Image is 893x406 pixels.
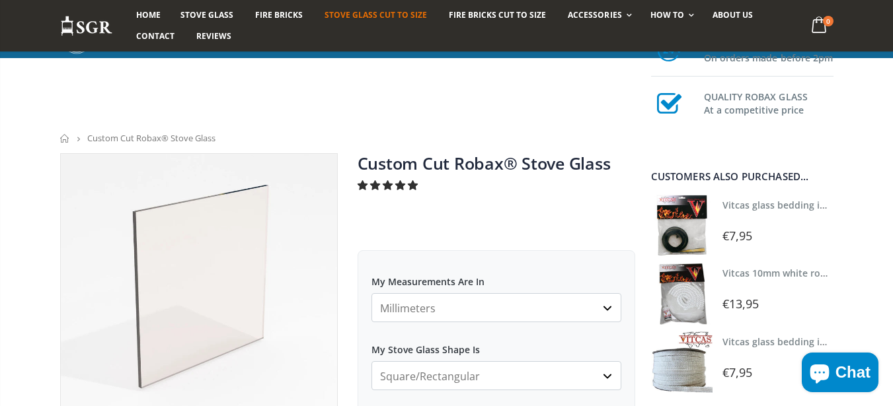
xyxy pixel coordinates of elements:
[136,9,161,20] span: Home
[558,5,638,26] a: Accessories
[87,132,215,144] span: Custom Cut Robax® Stove Glass
[60,15,113,37] img: Stove Glass Replacement
[126,26,184,47] a: Contact
[186,26,241,47] a: Reviews
[325,9,427,20] span: Stove Glass Cut To Size
[568,9,621,20] span: Accessories
[136,30,175,42] span: Contact
[722,228,752,244] span: €7,95
[371,332,621,356] label: My Stove Glass Shape Is
[713,9,753,20] span: About us
[439,5,556,26] a: Fire Bricks Cut To Size
[245,5,313,26] a: Fire Bricks
[722,296,759,312] span: €13,95
[171,5,243,26] a: Stove Glass
[371,264,621,288] label: My Measurements Are In
[806,13,833,39] a: 0
[641,5,701,26] a: How To
[651,263,713,324] img: Vitcas white rope, glue and gloves kit 10mm
[449,9,546,20] span: Fire Bricks Cut To Size
[798,353,882,395] inbox-online-store-chat: Shopify online store chat
[315,5,437,26] a: Stove Glass Cut To Size
[60,134,70,143] a: Home
[358,178,420,191] span: 4.94 stars
[703,5,763,26] a: About us
[180,9,233,20] span: Stove Glass
[358,152,611,174] a: Custom Cut Robax® Stove Glass
[651,331,713,393] img: Vitcas stove glass bedding in tape
[196,30,231,42] span: Reviews
[722,364,752,380] span: €7,95
[823,16,834,26] span: 0
[651,172,834,182] div: Customers also purchased...
[704,88,834,117] h3: QUALITY ROBAX GLASS At a competitive price
[126,5,171,26] a: Home
[255,9,303,20] span: Fire Bricks
[651,195,713,256] img: Vitcas stove glass bedding in tape
[650,9,684,20] span: How To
